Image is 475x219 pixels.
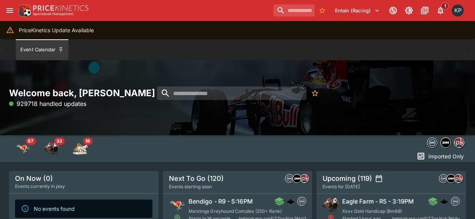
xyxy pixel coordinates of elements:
[454,137,464,148] div: pricekinetics
[402,4,416,17] button: Toggle light/dark mode
[83,137,92,145] span: 18
[16,141,31,156] div: Greyhound Racing
[297,197,306,206] div: betmakers
[169,197,185,213] img: greyhound_racing.png
[33,5,89,11] img: PriceKinetics
[3,4,17,17] button: open drawer
[447,174,455,183] img: samemeetingmulti.png
[169,183,212,191] span: Events starting soon
[16,141,31,156] img: greyhound_racing
[9,87,158,99] h2: Welcome back, [PERSON_NAME]
[441,138,451,147] img: samemeetingmulti.png
[54,137,65,145] span: 32
[188,208,282,214] span: Mannings Greyhound Complex (250+ Rank)
[454,174,463,183] div: pricekinetics
[418,4,431,17] button: Documentation
[17,3,32,18] img: PriceKinetics Logo
[297,197,306,206] img: betmakers.png
[285,174,294,183] img: betmakers.png
[386,4,400,17] button: Connected to PK
[414,150,466,162] button: Imported Only
[449,2,466,19] button: Kedar Pandit
[454,174,463,183] img: pricekinetics.png
[16,39,68,60] button: Event Calendar
[285,174,294,183] div: betmakers
[44,141,59,156] div: Horse Racing
[300,174,309,183] div: pricekinetics
[157,86,306,100] input: search
[308,86,321,100] button: No Bookmarks
[451,197,460,206] img: betmakers.png
[342,198,414,206] h6: Eagle Farm - R5 - 3:19PM
[287,198,294,205] img: logo-cerberus.svg
[44,141,59,156] img: horse_racing
[73,141,88,156] div: Harness Racing
[293,174,301,183] img: samemeetingmulti.png
[34,202,75,216] div: No events found
[287,198,294,205] div: cerberus
[26,137,36,145] span: 67
[434,4,447,17] button: Notifications
[452,4,464,16] div: Kedar Pandit
[323,197,339,213] img: horse_racing.png
[19,23,94,37] div: PriceKinetics Update Available
[293,174,302,183] div: samemeetingmulti
[441,2,449,10] span: 1
[425,135,466,150] div: Event type filters
[427,137,437,148] div: betmakers
[323,174,372,183] h5: Upcoming (119)
[440,137,451,148] div: samemeetingmulti
[428,152,464,160] p: Imported Only
[33,12,74,16] img: Sportsbook Management
[273,4,315,16] input: search
[439,174,448,183] div: betmakers
[9,99,86,108] p: 929718 handled updates
[342,208,402,214] span: Xxxx Gold Handicap (Bm68)
[73,141,88,156] img: harness_racing
[427,138,437,147] img: betmakers.png
[454,138,464,147] img: pricekinetics.png
[188,198,253,206] h6: Bendigo - R9 - 5:16PM
[15,174,53,183] h5: On Now (0)
[375,175,383,182] button: settings
[451,197,460,206] div: betmakers
[323,183,360,191] span: Events for [DATE]
[300,174,309,183] img: pricekinetics.png
[15,183,65,190] span: Events currently in play
[316,4,328,16] button: No Bookmarks
[440,198,448,205] div: cerberus
[330,4,384,16] button: Select Tenant
[9,135,95,162] div: Event type filters
[440,198,448,205] img: logo-cerberus.svg
[446,174,455,183] div: samemeetingmulti
[169,174,224,183] h5: Next To Go (120)
[439,174,448,183] img: betmakers.png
